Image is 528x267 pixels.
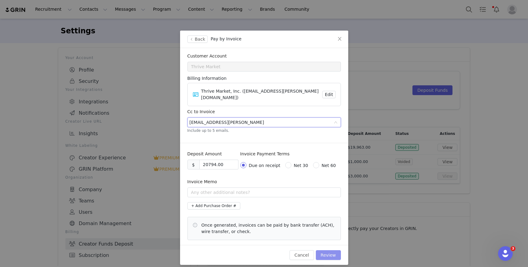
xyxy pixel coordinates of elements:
div: $ [187,160,200,169]
button: + Add Purchase Order # [187,202,240,210]
label: Customer Account [187,54,227,58]
label: Invoice Payment Terms [240,151,290,156]
i: icon: close [337,36,342,41]
button: Back [187,35,208,43]
label: Deposit Amount [187,151,222,156]
label: Invoice Memo [187,179,217,184]
span: Net 60 [322,163,336,168]
input: Any other additional notes? [187,187,341,197]
button: Cancel [290,250,314,260]
label: Cc to Invoice [187,109,215,114]
iframe: Intercom live chat [498,246,513,261]
span: 3 [511,246,515,251]
button: Edit [322,91,335,98]
span: Once generated, invoices can be paid by bank transfer (ACH), wire transfer, or check. [201,222,336,235]
button: Review [316,250,341,260]
span: Net 30 [294,163,308,168]
span: Due on receipt [249,163,280,168]
i: icon: down [334,121,338,125]
span: Billing Information [187,75,341,82]
button: Close [331,31,348,48]
input: 0.00 [200,160,238,169]
span: Thrive Market, Inc. ([EMAIL_ADDRESS][PERSON_NAME][DOMAIN_NAME]) [201,89,319,100]
span: Pay by Invoice [211,36,242,41]
h5: Include up to 5 emails. [187,128,341,133]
